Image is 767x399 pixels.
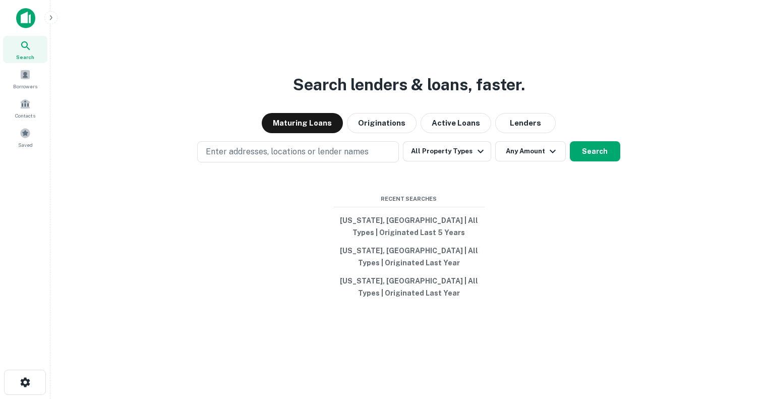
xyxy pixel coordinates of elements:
button: Search [570,141,620,161]
iframe: Chat Widget [717,318,767,367]
span: Search [16,53,34,61]
a: Saved [3,124,47,151]
button: Maturing Loans [262,113,343,133]
span: Saved [18,141,33,149]
span: Borrowers [13,82,37,90]
a: Contacts [3,94,47,122]
button: [US_STATE], [GEOGRAPHIC_DATA] | All Types | Originated Last Year [333,272,485,302]
span: Recent Searches [333,195,485,203]
p: Enter addresses, locations or lender names [206,146,369,158]
button: All Property Types [403,141,491,161]
button: Lenders [495,113,556,133]
button: Originations [347,113,417,133]
a: Search [3,36,47,63]
button: Active Loans [421,113,491,133]
h3: Search lenders & loans, faster. [293,73,525,97]
button: [US_STATE], [GEOGRAPHIC_DATA] | All Types | Originated Last Year [333,242,485,272]
button: Enter addresses, locations or lender names [197,141,399,162]
button: Any Amount [495,141,566,161]
button: [US_STATE], [GEOGRAPHIC_DATA] | All Types | Originated Last 5 Years [333,211,485,242]
a: Borrowers [3,65,47,92]
span: Contacts [15,111,35,120]
img: capitalize-icon.png [16,8,35,28]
